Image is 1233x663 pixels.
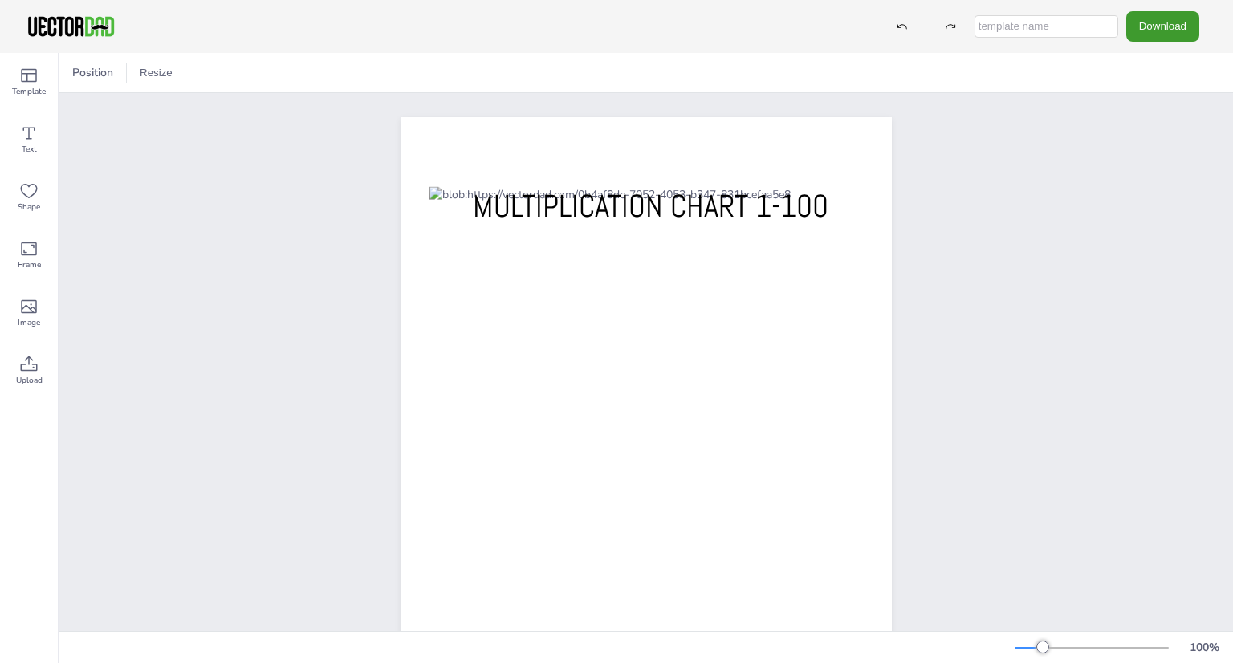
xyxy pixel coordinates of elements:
span: Upload [16,374,43,387]
img: VectorDad-1.png [26,14,116,39]
input: template name [975,15,1118,38]
div: 100 % [1185,640,1223,655]
span: Position [69,65,116,80]
span: MULTIPLICATION CHART 1-100 [473,186,828,226]
span: Template [12,85,46,98]
button: Download [1126,11,1199,41]
span: Image [18,316,40,329]
span: Shape [18,201,40,214]
span: Frame [18,258,41,271]
span: Text [22,143,37,156]
button: Resize [133,60,179,86]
